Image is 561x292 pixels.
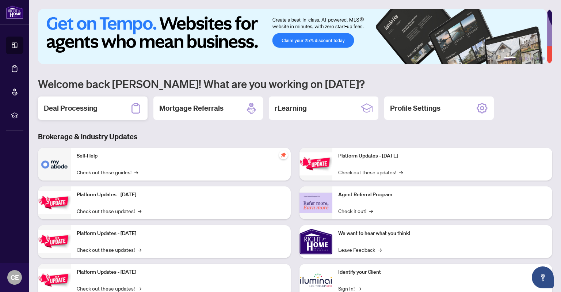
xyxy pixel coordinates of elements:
p: We want to hear what you think! [338,230,546,238]
a: Check it out!→ [338,207,373,215]
p: Platform Updates - [DATE] [77,268,285,276]
img: Platform Updates - July 8, 2025 [38,269,71,292]
p: Platform Updates - [DATE] [338,152,546,160]
img: logo [6,5,23,19]
span: pushpin [279,151,288,159]
h1: Welcome back [PERSON_NAME]! What are you working on [DATE]? [38,77,552,91]
img: We want to hear what you think! [299,225,332,258]
span: → [378,246,382,254]
span: → [399,168,403,176]
img: Platform Updates - September 16, 2025 [38,191,71,214]
span: → [138,246,141,254]
p: Platform Updates - [DATE] [77,230,285,238]
h2: rLearning [275,103,307,113]
h2: Mortgage Referrals [159,103,224,113]
button: 5 [536,57,539,60]
button: 4 [530,57,533,60]
a: Leave Feedback→ [338,246,382,254]
h3: Brokerage & Industry Updates [38,132,552,142]
button: 1 [504,57,516,60]
p: Identify your Client [338,268,546,276]
span: → [134,168,138,176]
img: Platform Updates - June 23, 2025 [299,152,332,175]
a: Check out these updates!→ [338,168,403,176]
button: 2 [519,57,522,60]
a: Check out these guides!→ [77,168,138,176]
button: 6 [542,57,545,60]
img: Platform Updates - July 21, 2025 [38,230,71,253]
img: Agent Referral Program [299,193,332,213]
h2: Profile Settings [390,103,440,113]
img: Self-Help [38,148,71,181]
img: Slide 0 [38,9,547,64]
span: CE [11,272,19,282]
button: 3 [524,57,527,60]
p: Platform Updates - [DATE] [77,191,285,199]
button: Open asap [532,266,554,288]
p: Agent Referral Program [338,191,546,199]
a: Check out these updates!→ [77,246,141,254]
a: Check out these updates!→ [77,207,141,215]
p: Self-Help [77,152,285,160]
h2: Deal Processing [44,103,98,113]
span: → [138,207,141,215]
span: → [369,207,373,215]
